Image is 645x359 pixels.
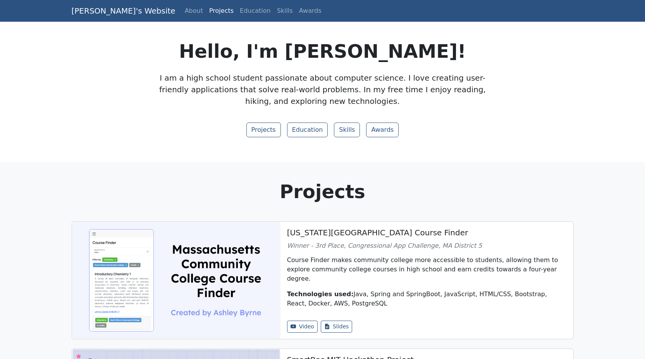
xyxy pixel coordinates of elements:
[246,123,281,137] button: Projects
[157,72,488,107] p: I am a high school student passionate about computer science. I love creating user-friendly appli...
[366,123,399,137] button: Awards
[334,123,360,137] button: Skills
[274,3,296,19] a: Skills
[287,242,567,249] div: Winner - 3rd Place, Congressional App Challenge, MA District 5
[287,255,567,283] p: Course Finder makes community college more accessible to students, allowing them to explore commu...
[206,3,237,19] a: Projects
[287,290,567,308] div: Java, Spring and SpringBoot, JavaScript, HTML/CSS, Bootstrap, React, Docker, AWS, PostgreSQL
[72,181,574,203] h2: Projects
[182,3,206,19] a: About
[72,222,281,338] img: Massachusetts Community College Course Finder
[287,290,354,298] strong: Technologies used:
[321,321,352,333] a: Slides
[237,3,274,19] a: Education
[287,321,318,333] a: Video
[287,123,328,137] button: Education
[157,40,488,63] h2: Hello, I'm [PERSON_NAME]!
[296,3,325,19] a: Awards
[72,3,175,19] span: [PERSON_NAME]'s Website
[287,228,567,237] div: [US_STATE][GEOGRAPHIC_DATA] Course Finder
